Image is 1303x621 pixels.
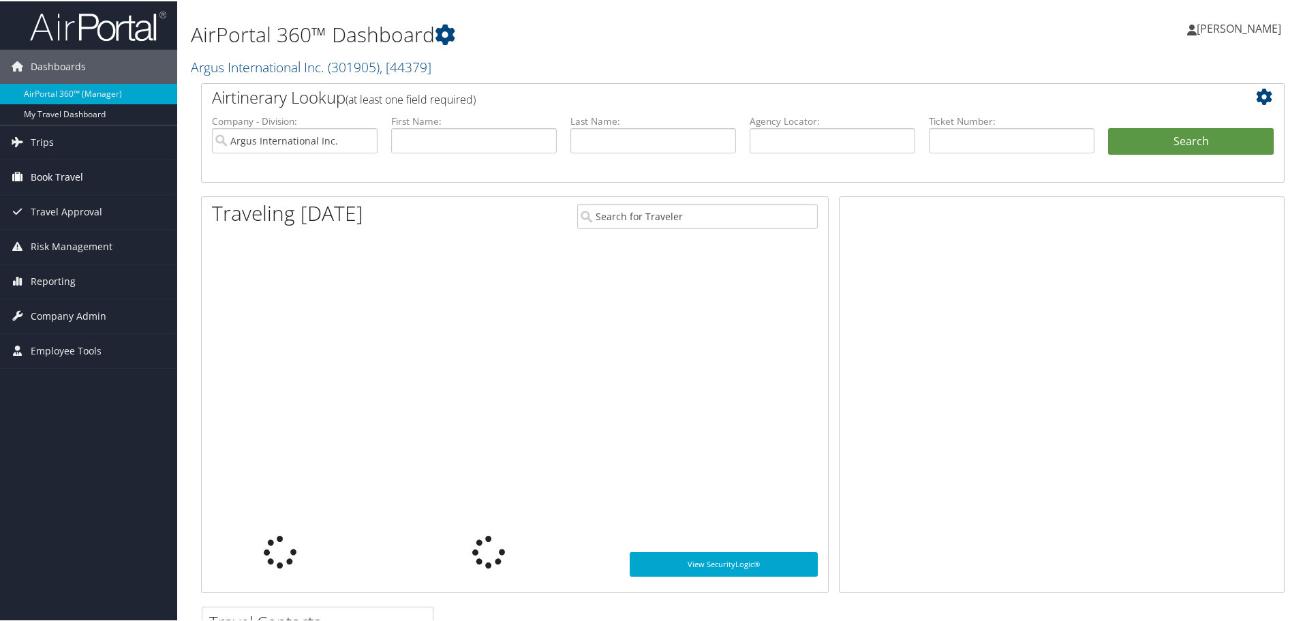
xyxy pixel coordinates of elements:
[630,551,818,575] a: View SecurityLogic®
[31,48,86,82] span: Dashboards
[1197,20,1281,35] span: [PERSON_NAME]
[1187,7,1295,48] a: [PERSON_NAME]
[30,9,166,41] img: airportal-logo.png
[570,113,736,127] label: Last Name:
[31,333,102,367] span: Employee Tools
[191,57,431,75] a: Argus International Inc.
[31,298,106,332] span: Company Admin
[1108,127,1274,154] button: Search
[750,113,915,127] label: Agency Locator:
[577,202,818,228] input: Search for Traveler
[212,113,378,127] label: Company - Division:
[380,57,431,75] span: , [ 44379 ]
[328,57,380,75] span: ( 301905 )
[391,113,557,127] label: First Name:
[31,159,83,193] span: Book Travel
[346,91,476,106] span: (at least one field required)
[31,228,112,262] span: Risk Management
[191,19,927,48] h1: AirPortal 360™ Dashboard
[929,113,1094,127] label: Ticket Number:
[31,263,76,297] span: Reporting
[31,124,54,158] span: Trips
[212,198,363,226] h1: Traveling [DATE]
[212,85,1184,108] h2: Airtinerary Lookup
[31,194,102,228] span: Travel Approval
